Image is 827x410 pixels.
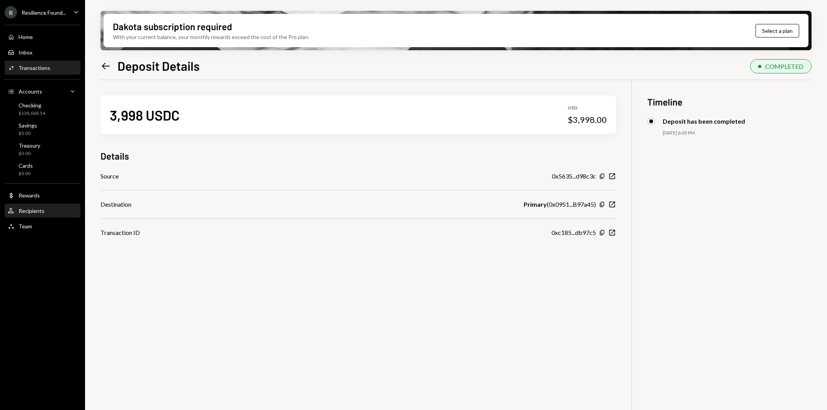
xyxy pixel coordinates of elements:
[19,150,40,157] div: $0.00
[5,45,80,59] a: Inbox
[765,63,803,70] div: COMPLETED
[19,122,37,129] div: Savings
[100,228,140,237] div: Transaction ID
[19,208,44,214] div: Recipients
[568,105,607,111] div: USD
[100,172,119,181] div: Source
[5,100,80,118] a: Checking$138,668.54
[19,170,33,177] div: $0.00
[19,223,32,230] div: Team
[524,200,596,209] div: ( 0x0951...B97a45 )
[5,219,80,233] a: Team
[5,160,80,179] a: Cards$0.00
[5,30,80,44] a: Home
[663,117,745,125] div: Deposit has been completed
[19,88,42,95] div: Accounts
[5,120,80,138] a: Savings$0.00
[110,106,180,124] div: 3,998 USDC
[5,188,80,202] a: Rewards
[19,162,33,169] div: Cards
[568,114,607,125] div: $3,998.00
[19,192,40,199] div: Rewards
[5,6,17,19] div: R
[113,20,232,33] div: Dakota subscription required
[647,95,812,108] h3: Timeline
[19,49,32,56] div: Inbox
[19,130,37,137] div: $0.00
[5,140,80,158] a: Treasury$0.00
[19,142,40,149] div: Treasury
[19,65,50,71] div: Transactions
[117,58,200,73] h1: Deposit Details
[5,204,80,218] a: Recipients
[113,33,309,41] div: With your current balance, your monthly rewards exceed the cost of the Pro plan.
[19,102,45,109] div: Checking
[22,9,66,16] div: Resilience Found...
[756,24,799,37] button: Select a plan
[19,34,33,40] div: Home
[5,84,80,98] a: Accounts
[552,172,596,181] div: 0x5635...d98c3c
[524,200,547,209] b: Primary
[551,228,596,237] div: 0xc185...db97c5
[100,200,131,209] div: Destination
[19,110,45,117] div: $138,668.54
[663,130,812,136] div: [DATE] 6:05 PM
[100,150,129,162] h3: Details
[5,61,80,75] a: Transactions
